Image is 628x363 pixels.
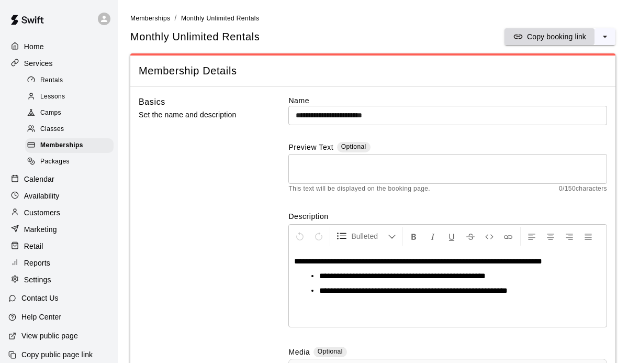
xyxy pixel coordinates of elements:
a: Rentals [25,72,118,89]
p: Contact Us [21,293,59,303]
button: Right Align [560,227,578,246]
span: Packages [40,157,70,167]
a: Classes [25,122,118,138]
span: Memberships [130,15,170,22]
p: Services [24,58,53,69]
label: Media [288,347,310,359]
span: Membership Details [139,64,607,78]
p: View public page [21,331,78,341]
div: Camps [25,106,114,120]
p: Copy public page link [21,349,93,360]
button: Redo [310,227,328,246]
label: Description [288,211,607,222]
span: Rentals [40,75,63,86]
span: Lessons [40,92,65,102]
button: Format Underline [443,227,461,246]
span: This text will be displayed on the booking page. [288,184,430,194]
a: Packages [25,154,118,170]
div: Lessons [25,90,114,104]
a: Availability [8,188,109,204]
p: Availability [24,191,60,201]
span: Monthly Unlimited Rentals [181,15,259,22]
a: Marketing [8,222,109,237]
a: Home [8,39,109,54]
p: Home [24,41,44,52]
button: Insert Link [499,227,517,246]
div: Rentals [25,73,114,88]
button: Left Align [523,227,541,246]
a: Memberships [25,138,118,154]
nav: breadcrumb [130,13,615,24]
p: Reports [24,258,50,268]
h6: Basics [139,95,165,109]
p: Retail [24,241,43,251]
a: Calendar [8,171,109,187]
button: select merge strategy [595,28,615,45]
span: Bulleted List [351,231,388,241]
p: Marketing [24,224,57,235]
p: Customers [24,207,60,218]
button: Format Italics [424,227,442,246]
div: Packages [25,155,114,169]
a: Reports [8,255,109,271]
p: Help Center [21,312,61,322]
span: Classes [40,124,64,135]
span: 0 / 150 characters [559,184,607,194]
button: Format Bold [405,227,423,246]
div: Memberships [25,138,114,153]
button: Center Align [542,227,559,246]
button: Format Strikethrough [462,227,479,246]
span: Optional [341,143,366,150]
span: Monthly Unlimited Rentals [130,30,260,44]
div: split button [504,28,615,45]
button: Insert Code [480,227,498,246]
label: Preview Text [288,142,333,154]
span: Camps [40,108,61,118]
div: Classes [25,122,114,137]
button: Copy booking link [504,28,595,45]
li: / [174,13,176,24]
p: Set the name and description [139,108,261,122]
a: Camps [25,105,118,122]
button: Justify Align [579,227,597,246]
span: Memberships [40,140,83,151]
a: Lessons [25,89,118,105]
a: Settings [8,272,109,288]
p: Settings [24,274,51,285]
a: Retail [8,238,109,254]
span: Optional [318,348,343,355]
a: Memberships [130,14,170,22]
a: Services [8,56,109,71]
button: Formatting Options [332,227,400,246]
label: Name [288,95,607,106]
button: Undo [291,227,309,246]
p: Copy booking link [527,31,586,42]
a: Customers [8,205,109,221]
p: Calendar [24,174,54,184]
